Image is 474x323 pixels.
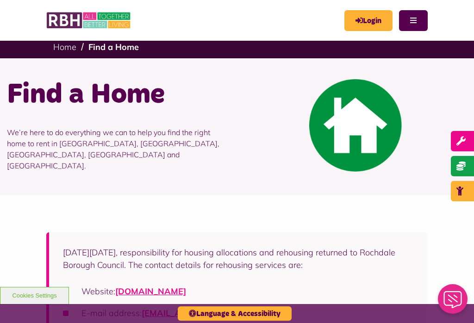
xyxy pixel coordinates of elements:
[432,281,474,323] iframe: Netcall Web Assistant for live chat
[178,306,292,321] button: Language & Accessibility
[53,42,76,52] a: Home
[309,79,402,172] img: Find A Home
[63,285,414,298] li: Website:
[88,42,139,52] a: Find a Home
[344,10,393,31] a: MyRBH
[7,113,230,185] p: We’re here to do everything we can to help you find the right home to rent in [GEOGRAPHIC_DATA], ...
[7,77,230,113] h1: Find a Home
[115,286,186,297] a: [DOMAIN_NAME]
[63,246,414,271] p: [DATE][DATE], responsibility for housing allocations and rehousing returned to Rochdale Borough C...
[399,10,428,31] button: Navigation
[46,9,132,31] img: RBH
